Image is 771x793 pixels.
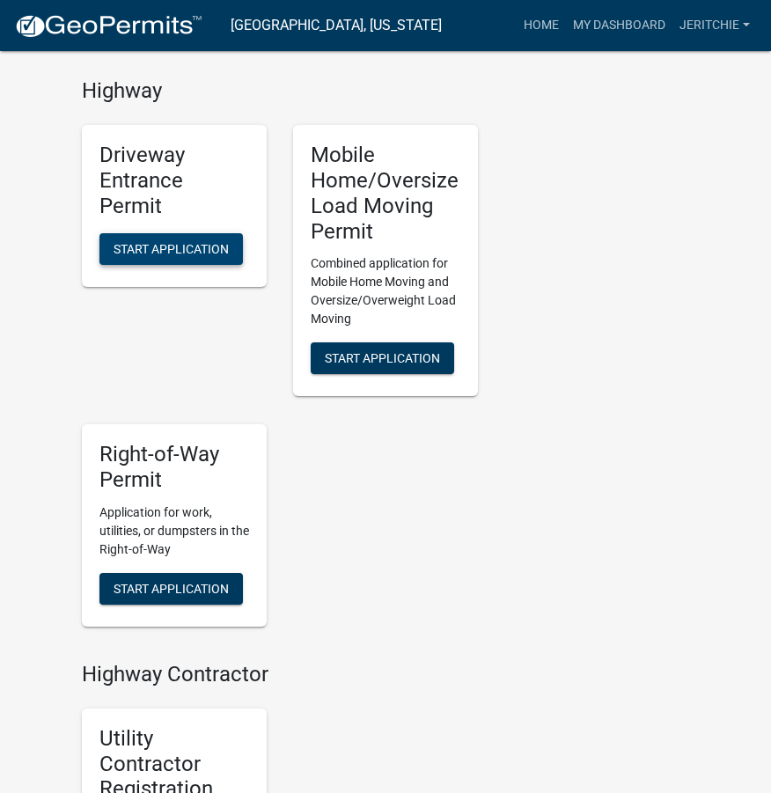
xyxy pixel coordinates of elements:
h4: Highway [82,78,478,104]
h4: Highway Contractor [82,662,478,687]
p: Application for work, utilities, or dumpsters in the Right-of-Way [99,503,249,559]
span: Start Application [325,351,440,365]
a: jeritchie [672,9,757,42]
h5: Right-of-Way Permit [99,442,249,493]
button: Start Application [99,233,243,265]
button: Start Application [99,573,243,605]
button: Start Application [311,342,454,374]
h5: Driveway Entrance Permit [99,143,249,218]
a: My Dashboard [566,9,672,42]
span: Start Application [114,581,229,595]
p: Combined application for Mobile Home Moving and Oversize/Overweight Load Moving [311,254,460,328]
a: [GEOGRAPHIC_DATA], [US_STATE] [231,11,442,40]
h5: Mobile Home/Oversize Load Moving Permit [311,143,460,244]
a: Home [517,9,566,42]
span: Start Application [114,241,229,255]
